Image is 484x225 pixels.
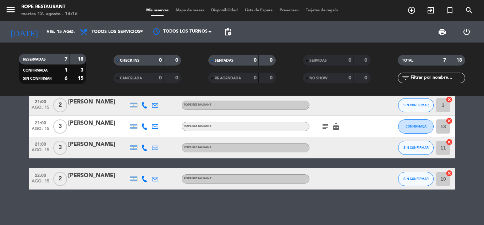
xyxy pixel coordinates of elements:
span: ROPE RESTAURANT [184,177,211,180]
div: Rope restaurant [21,4,78,11]
i: search [465,6,473,15]
span: 2 [53,98,67,112]
strong: 18 [78,57,85,62]
span: ago. 15 [32,179,49,187]
span: TOTAL [402,59,413,62]
span: NO SHOW [309,77,328,80]
span: 3 [53,119,67,134]
strong: 0 [364,58,369,63]
i: [DATE] [5,24,43,40]
span: pending_actions [224,28,232,36]
input: Filtrar por nombre... [410,74,465,82]
span: ROPE RESTAURANT [184,125,211,128]
div: [PERSON_NAME] [68,140,128,149]
strong: 0 [159,58,162,63]
i: filter_list [401,74,410,82]
span: Mapa de mesas [172,9,208,12]
strong: 18 [456,58,463,63]
strong: 0 [348,58,351,63]
i: cancel [446,96,453,103]
div: martes 12. agosto - 14:16 [21,11,78,18]
button: SIN CONFIRMAR [398,98,434,112]
i: cancel [446,139,453,146]
strong: 0 [159,75,162,80]
button: SIN CONFIRMAR [398,141,434,155]
strong: 0 [254,75,257,80]
span: ago. 15 [32,105,49,113]
span: RESERVADAS [23,58,46,61]
span: ago. 15 [32,148,49,156]
button: menu [5,4,16,17]
span: 3 [53,141,67,155]
strong: 0 [254,58,257,63]
span: print [438,28,446,36]
strong: 6 [65,76,67,81]
i: subject [321,122,330,131]
strong: 15 [78,76,85,81]
strong: 7 [65,57,67,62]
span: 21:00 [32,140,49,148]
span: 21:00 [32,118,49,126]
span: SIN CONFIRMAR [403,103,429,107]
span: 22:00 [32,171,49,179]
span: SIN CONFIRMAR [403,177,429,181]
span: CONFIRMADA [406,124,427,128]
span: Todos los servicios [92,29,141,34]
span: 21:00 [32,97,49,105]
strong: 1 [65,68,67,73]
i: arrow_drop_down [66,28,75,36]
i: cancel [446,117,453,124]
span: CHECK INS [120,59,139,62]
strong: 0 [175,75,180,80]
span: SIN CONFIRMAR [23,77,51,80]
div: [PERSON_NAME] [68,97,128,107]
div: LOG OUT [454,21,479,43]
span: Disponibilidad [208,9,241,12]
span: ago. 15 [32,126,49,135]
span: RE AGENDADA [215,77,241,80]
button: SIN CONFIRMAR [398,172,434,186]
span: CONFIRMADA [23,69,48,72]
span: Tarjetas de regalo [302,9,342,12]
i: menu [5,4,16,15]
i: power_settings_new [462,28,471,36]
span: 2 [53,172,67,186]
button: CONFIRMADA [398,119,434,134]
span: SIN CONFIRMAR [403,146,429,150]
i: cancel [446,170,453,177]
strong: 0 [364,75,369,80]
span: ROPE RESTAURANT [184,146,211,149]
i: cake [332,122,340,131]
span: Pre-acceso [276,9,302,12]
div: [PERSON_NAME] [68,171,128,180]
span: SERVIDAS [309,59,327,62]
span: CANCELADA [120,77,142,80]
strong: 7 [443,58,446,63]
span: ROPE RESTAURANT [184,103,211,106]
strong: 0 [270,58,274,63]
strong: 0 [175,58,180,63]
strong: 0 [270,75,274,80]
div: [PERSON_NAME] [68,119,128,128]
span: SENTADAS [215,59,233,62]
strong: 0 [348,75,351,80]
span: Lista de Espera [241,9,276,12]
i: turned_in_not [446,6,454,15]
i: exit_to_app [427,6,435,15]
span: Mis reservas [143,9,172,12]
strong: 3 [81,68,85,73]
i: add_circle_outline [407,6,416,15]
